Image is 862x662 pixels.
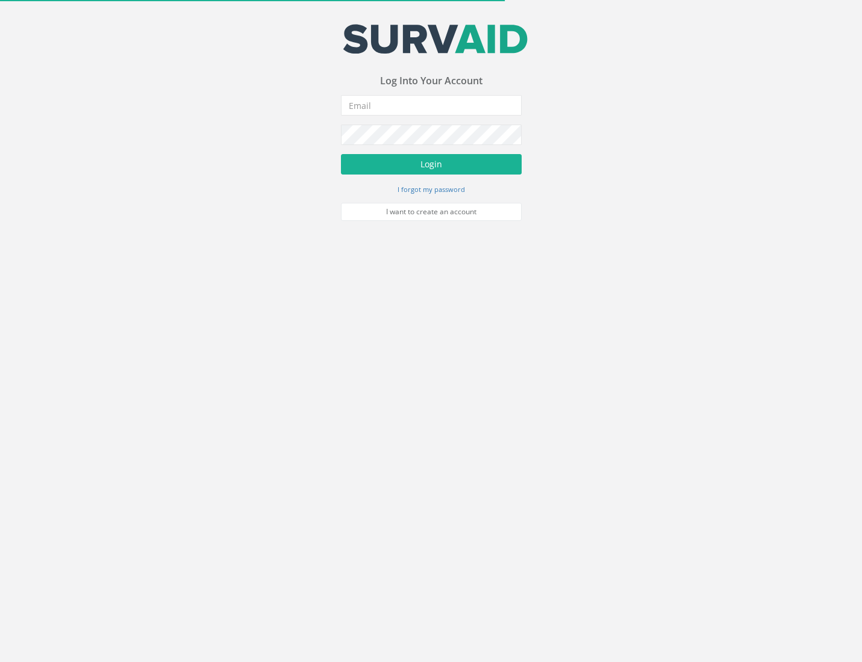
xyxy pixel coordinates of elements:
[341,203,522,221] a: I want to create an account
[341,154,522,175] button: Login
[341,95,522,116] input: Email
[398,185,465,194] small: I forgot my password
[398,184,465,194] a: I forgot my password
[341,76,522,87] h3: Log Into Your Account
